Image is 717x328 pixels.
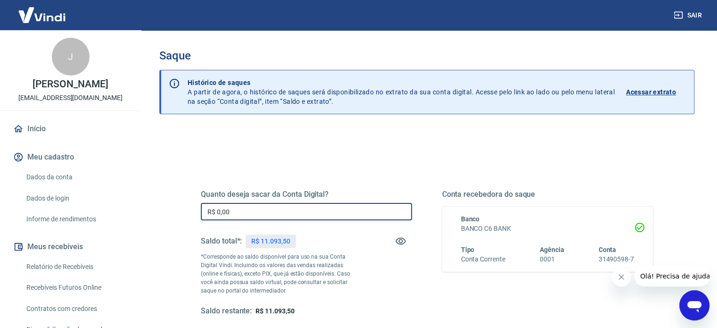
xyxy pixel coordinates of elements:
a: Recebíveis Futuros Online [23,278,130,297]
a: Contratos com credores [23,299,130,319]
p: Histórico de saques [188,78,615,87]
a: Dados de login [23,189,130,208]
h6: BANCO C6 BANK [461,224,635,234]
h3: Saque [159,49,694,62]
span: Conta [598,246,616,253]
button: Sair [672,7,706,24]
h5: Saldo total*: [201,236,242,246]
span: Agência [540,246,564,253]
p: R$ 11.093,50 [251,236,290,246]
a: Início [11,118,130,139]
h5: Quanto deseja sacar da Conta Digital? [201,190,412,199]
p: Acessar extrato [626,87,676,97]
a: Acessar extrato [626,78,686,106]
iframe: Mensagem da empresa [635,266,709,286]
a: Dados da conta [23,168,130,187]
p: A partir de agora, o histórico de saques será disponibilizado no extrato da sua conta digital. Ac... [188,78,615,106]
span: Banco [461,215,480,223]
h6: 31490598-7 [598,254,634,264]
iframe: Fechar mensagem [612,268,631,286]
div: J [52,38,90,76]
button: Meus recebíveis [11,236,130,257]
h5: Conta recebedora do saque [442,190,653,199]
span: R$ 11.093,50 [255,307,294,315]
span: Tipo [461,246,475,253]
p: [EMAIL_ADDRESS][DOMAIN_NAME] [18,93,123,103]
button: Meu cadastro [11,147,130,168]
iframe: Botão para abrir a janela de mensagens [679,290,709,320]
p: [PERSON_NAME] [33,79,108,89]
h5: Saldo restante: [201,306,252,316]
img: Vindi [11,0,73,29]
a: Informe de rendimentos [23,210,130,229]
p: *Corresponde ao saldo disponível para uso na sua Conta Digital Vindi. Incluindo os valores das ve... [201,252,359,295]
h6: Conta Corrente [461,254,505,264]
a: Relatório de Recebíveis [23,257,130,277]
span: Olá! Precisa de ajuda? [6,7,79,14]
h6: 0001 [540,254,564,264]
